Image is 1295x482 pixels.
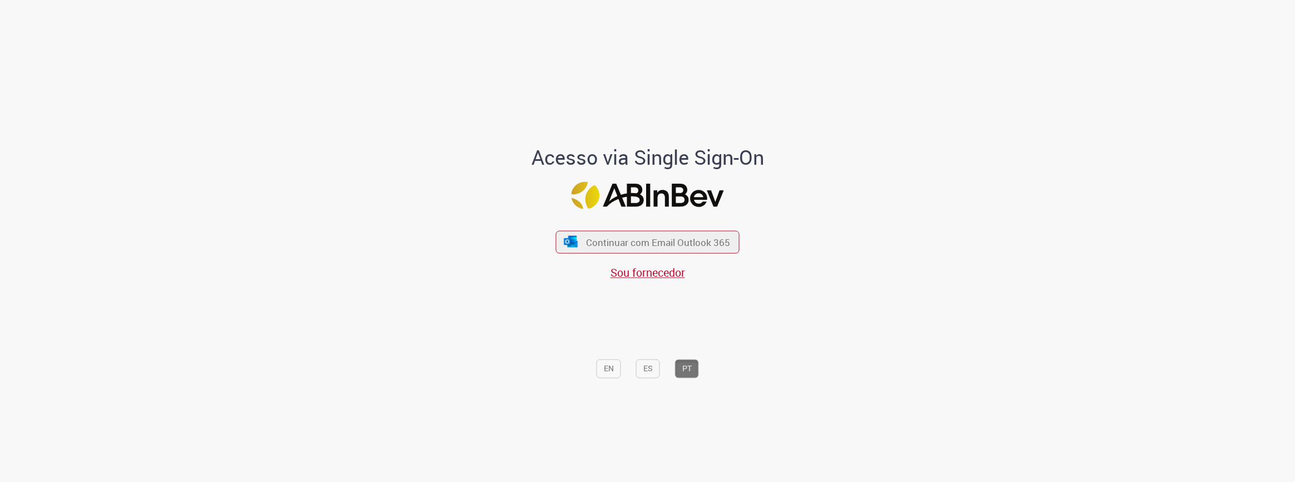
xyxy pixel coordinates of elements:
button: PT [675,359,699,378]
h1: Acesso via Single Sign-On [493,146,802,169]
a: Sou fornecedor [610,265,685,280]
button: ícone Azure/Microsoft 360 Continuar com Email Outlook 365 [556,230,740,253]
button: EN [597,359,621,378]
img: ícone Azure/Microsoft 360 [563,236,578,248]
img: Logo ABInBev [572,182,724,209]
button: ES [636,359,660,378]
span: Continuar com Email Outlook 365 [586,235,730,248]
